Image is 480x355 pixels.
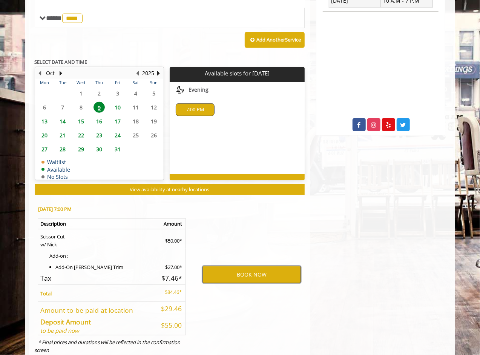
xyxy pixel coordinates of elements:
b: Amount [164,220,182,227]
h5: Tax [40,275,150,282]
td: Select day21 [54,128,72,142]
span: 9 [94,102,105,113]
b: Description [40,220,66,227]
td: Select day9 [90,100,108,114]
button: Add AnotherService [245,32,305,48]
td: Select day16 [90,114,108,128]
span: 22 [75,130,87,141]
td: $27.00* [154,260,186,271]
td: Waitlist [41,159,71,165]
td: Select day14 [54,114,72,128]
span: 23 [94,130,105,141]
button: Next Year [156,69,162,77]
span: 21 [57,130,68,141]
span: 31 [112,144,123,155]
span: 15 [75,116,87,127]
button: Previous Month [37,69,43,77]
th: Wed [72,79,90,86]
td: Select day10 [108,100,126,114]
span: 28 [57,144,68,155]
button: 2025 [142,69,154,77]
b: SELECT DATE AND TIME [35,58,87,65]
b: Total [40,290,52,297]
td: Select day28 [54,142,72,156]
td: $50.00* [154,229,186,249]
div: 7:00 PM [176,103,215,116]
button: View availability at nearby locations [35,184,305,195]
td: Select day15 [72,114,90,128]
span: 16 [94,116,105,127]
b: [DATE] 7:00 PM [38,206,72,212]
td: Scissor Cut w/ Nick [38,229,154,249]
th: Thu [90,79,108,86]
th: Tue [54,79,72,86]
td: Select day20 [35,128,54,142]
img: evening slots [176,85,185,94]
th: Sat [127,79,145,86]
td: No Slots [41,174,71,180]
td: Select day31 [108,142,126,156]
td: Available [41,167,71,172]
span: 20 [39,130,50,141]
p: $84.46* [156,288,182,296]
td: Select day24 [108,128,126,142]
button: BOOK NOW [202,266,301,283]
span: 27 [39,144,50,155]
h5: $29.46 [156,305,182,312]
span: 30 [94,144,105,155]
span: Evening [189,87,209,93]
b: Add Another Service [256,36,301,43]
b: Deposit Amount [40,317,91,326]
td: Select day17 [108,114,126,128]
span: 7:00 PM [186,107,204,113]
th: Fri [108,79,126,86]
td: Select day13 [35,114,54,128]
button: Previous Year [135,69,141,77]
button: Oct [46,69,55,77]
th: Mon [35,79,54,86]
span: 17 [112,116,123,127]
td: Select day22 [72,128,90,142]
i: * Final prices and durations will be reflected in the confirmation screen [35,339,181,353]
span: 10 [112,102,123,113]
td: Select day30 [90,142,108,156]
i: to be paid now [40,327,79,334]
span: 29 [75,144,87,155]
span: View availability at nearby locations [130,186,209,193]
th: Sun [145,79,163,86]
td: Add-on : [38,249,154,260]
button: Next Month [58,69,64,77]
h5: Amount to be paid at location [40,307,150,314]
h5: $55.00 [156,322,182,329]
td: Select day23 [90,128,108,142]
h5: $7.46* [156,275,182,282]
li: Add-On [PERSON_NAME] Trim [55,263,150,271]
td: Select day29 [72,142,90,156]
span: 14 [57,116,68,127]
span: 13 [39,116,50,127]
p: Available slots for [DATE] [173,70,302,77]
td: Select day27 [35,142,54,156]
span: 24 [112,130,123,141]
